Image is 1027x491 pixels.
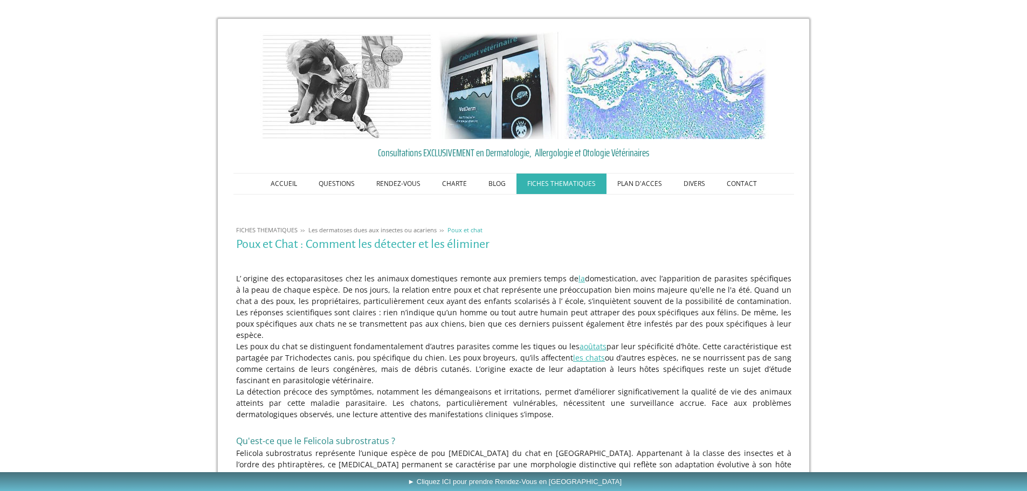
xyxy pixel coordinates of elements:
[716,174,768,194] a: CONTACT
[516,174,606,194] a: FICHES THEMATIQUES
[366,174,431,194] a: RENDEZ-VOUS
[580,341,606,351] a: aoûtats
[573,352,605,363] a: les chats
[447,226,483,234] span: Poux et chat
[260,174,308,194] a: ACCUEIL
[408,478,622,486] span: ► Cliquez ICI pour prendre Rendez-Vous en [GEOGRAPHIC_DATA]
[306,226,439,234] a: Les dermatoses dues aux insectes ou acariens
[308,226,437,234] span: Les dermatoses dues aux insectes ou acariens
[606,174,673,194] a: PLAN D'ACCES
[236,341,791,386] p: Les poux du chat se distinguent fondamentalement d’autres parasites comme les tiques ou les par l...
[233,226,300,234] a: FICHES THEMATIQUES
[236,144,791,161] a: Consultations EXCLUSIVEMENT en Dermatologie, Allergologie et Otologie Vétérinaires
[431,174,478,194] a: CHARTE
[236,273,791,341] p: L’ origine des ectoparasitoses chez les animaux domestiques remonte aux premiers temps de domesti...
[236,238,791,251] h1: Poux et Chat : Comment les détecter et les éliminer
[236,435,395,447] span: Qu'est-ce que le Felicola subrostratus ?
[308,174,366,194] a: QUESTIONS
[673,174,716,194] a: DIVERS
[236,386,791,420] p: La détection précoce des symptômes, notamment les démangeaisons et irritations, permet d’améliore...
[578,273,585,283] a: la
[445,226,485,234] a: Poux et chat
[478,174,516,194] a: BLOG
[236,226,298,234] span: FICHES THEMATIQUES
